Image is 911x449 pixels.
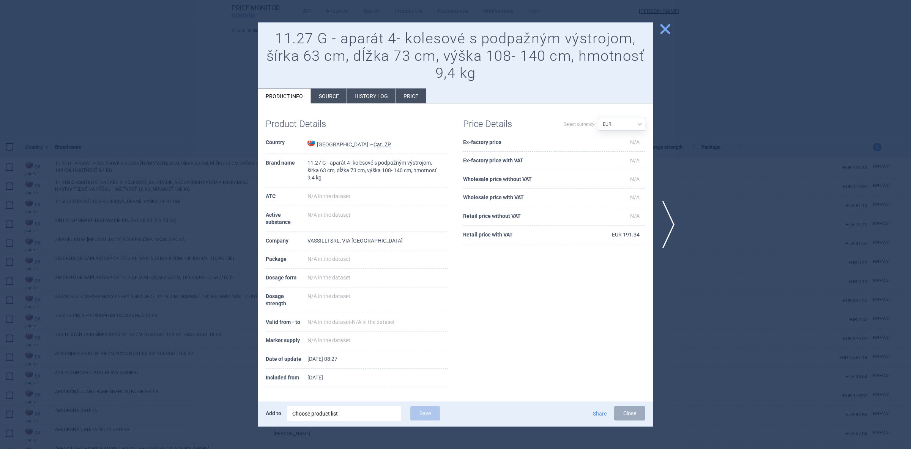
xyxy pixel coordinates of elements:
[347,89,396,103] li: History log
[307,369,448,387] td: [DATE]
[630,139,640,145] span: N/A
[266,232,307,251] th: Company
[266,287,307,313] th: Dosage strength
[266,133,307,154] th: Country
[307,274,350,281] span: N/A in the dataset
[266,350,307,369] th: Date of update
[307,337,350,343] span: N/A in the dataset
[307,319,350,325] span: N/A in the dataset
[374,141,391,148] abbr: Cat. ZP — List of categorized medical devices, published by the Ministry of Health, Slovakia.
[463,170,586,189] th: Wholesale price without VAT
[586,226,645,244] td: EUR 191.34
[307,133,448,154] td: [GEOGRAPHIC_DATA] —
[614,406,645,420] button: Close
[307,193,350,199] span: N/A in the dataset
[266,369,307,387] th: Included from
[266,187,307,206] th: ATC
[463,152,586,170] th: Ex-factory price with VAT
[593,411,607,416] button: Share
[352,319,395,325] span: N/A in the dataset
[311,89,347,103] li: Source
[266,206,307,232] th: Active substance
[266,154,307,187] th: Brand name
[630,213,640,219] span: N/A
[266,250,307,269] th: Package
[396,89,426,103] li: Price
[463,189,586,207] th: Wholesale price with VAT
[307,350,448,369] td: [DATE] 08:27
[307,293,350,299] span: N/A in the dataset
[307,313,448,332] td: -
[463,226,586,244] th: Retail price with VAT
[307,212,350,218] span: N/A in the dataset
[463,133,586,152] th: Ex-factory price
[266,406,281,420] p: Add to
[266,313,307,332] th: Valid from - to
[307,232,448,251] td: VASSILLI SRL, VIA [GEOGRAPHIC_DATA]
[287,406,401,421] div: Choose product list
[266,30,645,82] h1: 11.27 G - aparát 4- kolesové s podpažným výstrojom, šírka 63 cm, dĺžka 73 cm, výška 108- 140 cm, ...
[630,157,640,163] span: N/A
[630,176,640,182] span: N/A
[307,154,448,187] td: 11.27 G - aparát 4- kolesové s podpažným výstrojom, šírka 63 cm, dĺžka 73 cm, výška 108- 140 cm, ...
[266,332,307,350] th: Market supply
[463,207,586,226] th: Retail price without VAT
[463,119,554,130] h1: Price Details
[307,139,315,146] img: Slovakia
[292,406,396,421] div: Choose product list
[307,256,350,262] span: N/A in the dataset
[266,119,357,130] h1: Product Details
[564,118,596,131] label: Select currency:
[410,406,440,420] button: Save
[630,194,640,200] span: N/A
[258,89,311,103] li: Product info
[266,269,307,287] th: Dosage form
